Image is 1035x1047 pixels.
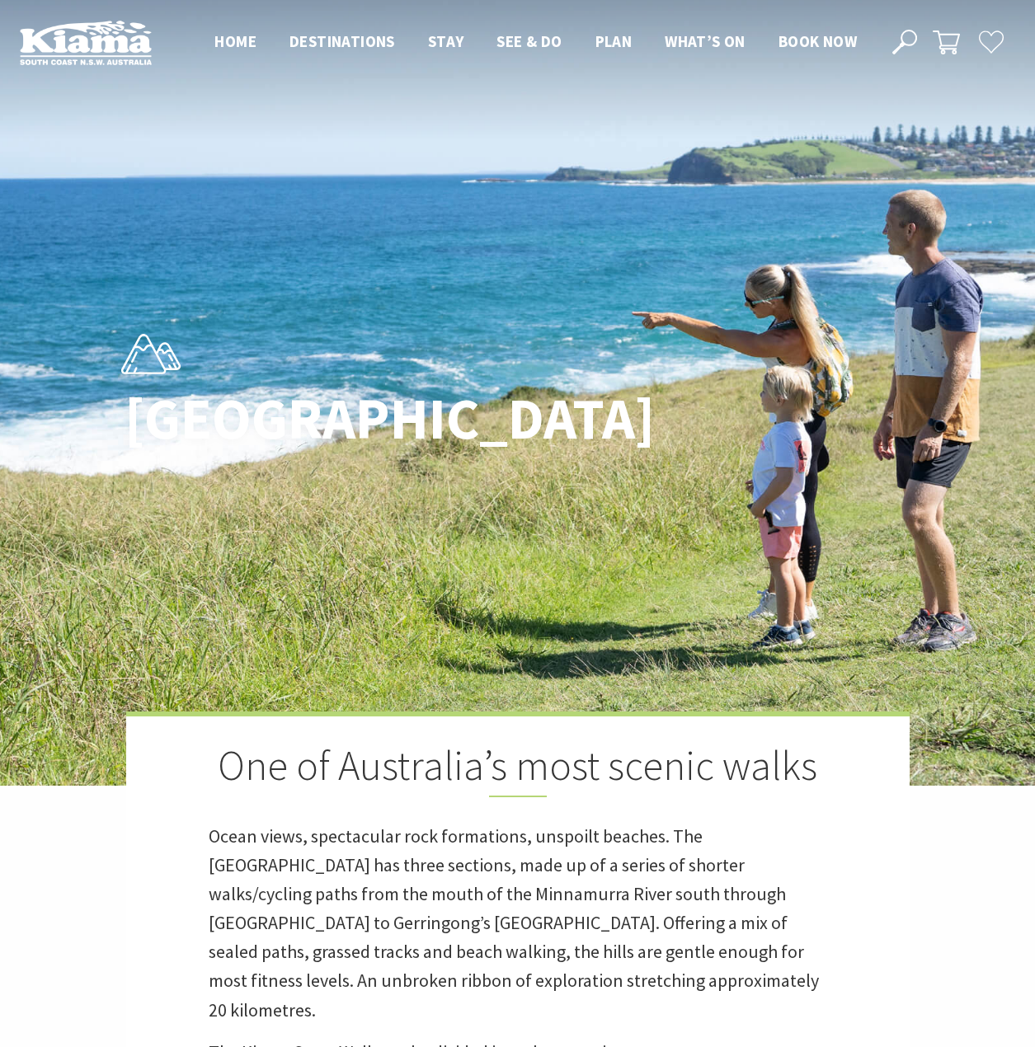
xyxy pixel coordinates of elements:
[214,31,256,51] span: Home
[20,20,152,65] img: Kiama Logo
[595,31,633,51] span: Plan
[198,29,873,56] nav: Main Menu
[289,31,395,51] span: Destinations
[665,31,746,51] span: What’s On
[125,387,590,451] h1: [GEOGRAPHIC_DATA]
[779,31,857,51] span: Book now
[428,31,464,51] span: Stay
[496,31,562,51] span: See & Do
[209,822,827,1025] p: Ocean views, spectacular rock formations, unspoilt beaches. The [GEOGRAPHIC_DATA] has three secti...
[209,741,827,797] h2: One of Australia’s most scenic walks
